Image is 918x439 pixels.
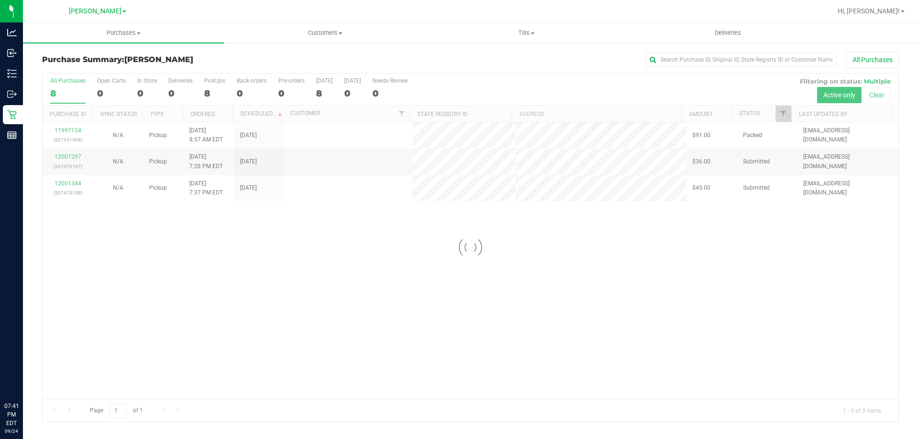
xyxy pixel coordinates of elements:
iframe: Resource center [10,363,38,391]
button: All Purchases [846,52,899,68]
span: Tills [426,29,626,37]
h3: Purchase Summary: [42,55,328,64]
inline-svg: Inbound [7,48,17,58]
a: Purchases [23,23,224,43]
span: Hi, [PERSON_NAME]! [838,7,900,15]
inline-svg: Outbound [7,89,17,99]
inline-svg: Analytics [7,28,17,37]
iframe: Resource center unread badge [28,361,40,373]
span: [PERSON_NAME] [69,7,121,15]
inline-svg: Reports [7,130,17,140]
span: Deliveries [702,29,754,37]
a: Tills [426,23,627,43]
a: Deliveries [627,23,829,43]
p: 07:41 PM EDT [4,402,19,428]
span: [PERSON_NAME] [124,55,193,64]
input: Search Purchase ID, Original ID, State Registry ID or Customer Name... [645,53,837,67]
span: Customers [225,29,425,37]
a: Customers [224,23,426,43]
p: 09/24 [4,428,19,435]
inline-svg: Inventory [7,69,17,78]
inline-svg: Retail [7,110,17,119]
span: Purchases [23,29,224,37]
